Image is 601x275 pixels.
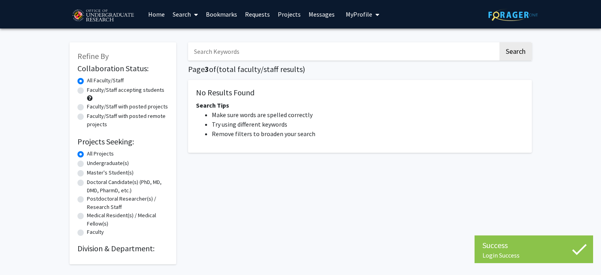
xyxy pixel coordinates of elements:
a: Search [169,0,202,28]
img: ForagerOne Logo [488,9,538,21]
label: Undergraduate(s) [87,159,129,167]
label: Master's Student(s) [87,169,134,177]
div: Login Success [482,251,585,259]
label: Faculty/Staff with posted remote projects [87,112,168,129]
a: Home [144,0,169,28]
button: Search [499,42,532,61]
li: Make sure words are spelled correctly [212,110,524,119]
span: 3 [205,64,209,74]
label: Doctoral Candidate(s) (PhD, MD, DMD, PharmD, etc.) [87,178,168,195]
li: Try using different keywords [212,119,524,129]
a: Messages [305,0,339,28]
li: Remove filters to broaden your search [212,129,524,138]
input: Search Keywords [188,42,498,61]
img: University of Maryland Logo [70,6,136,26]
a: Projects [274,0,305,28]
h2: Projects Seeking: [77,137,168,146]
a: Bookmarks [202,0,241,28]
h1: Page of ( total faculty/staff results) [188,64,532,74]
label: Faculty/Staff with posted projects [87,102,168,111]
nav: Page navigation [188,161,532,179]
label: Faculty/Staff accepting students [87,86,164,94]
span: Search Tips [196,101,229,109]
span: Refine By [77,51,109,61]
label: All Projects [87,150,114,158]
label: Faculty [87,228,104,236]
h2: Division & Department: [77,244,168,253]
label: All Faculty/Staff [87,76,124,85]
div: Success [482,239,585,251]
h2: Collaboration Status: [77,64,168,73]
span: My Profile [346,10,372,18]
h5: No Results Found [196,88,524,97]
a: Requests [241,0,274,28]
label: Medical Resident(s) / Medical Fellow(s) [87,211,168,228]
label: Postdoctoral Researcher(s) / Research Staff [87,195,168,211]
